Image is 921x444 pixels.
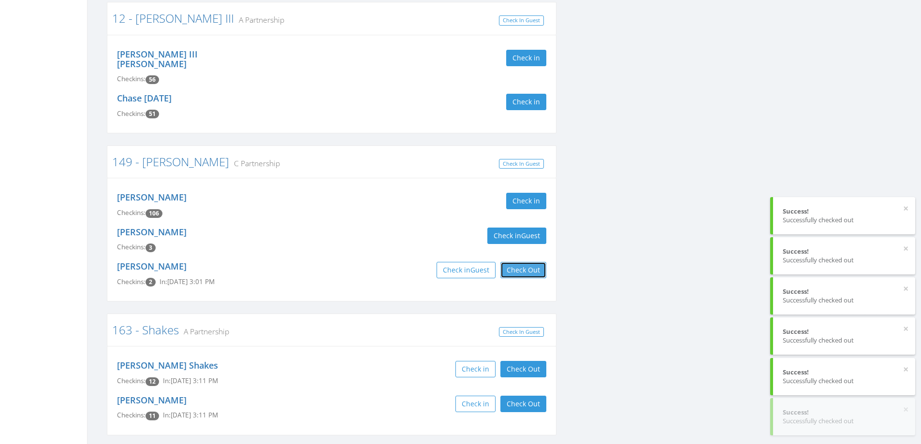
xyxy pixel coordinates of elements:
button: Check inGuest [487,228,546,244]
button: × [903,285,908,294]
span: Checkin count [146,209,162,218]
div: Successfully checked out [783,416,906,426]
button: Check in [455,361,496,377]
span: Checkin count [146,278,156,286]
div: Success! [783,368,906,377]
a: 12 - [PERSON_NAME] III [112,10,234,26]
span: Checkins: [117,74,146,83]
span: Checkin count [146,412,159,420]
span: Checkin count [146,377,159,386]
div: Success! [783,207,906,216]
div: Successfully checked out [783,216,906,225]
a: [PERSON_NAME] [117,394,187,406]
div: Successfully checked out [783,256,906,265]
a: [PERSON_NAME] [117,260,187,272]
a: [PERSON_NAME] III [PERSON_NAME] [117,48,198,70]
a: [PERSON_NAME] [117,191,187,203]
span: In: [DATE] 3:11 PM [163,411,218,419]
a: Chase [DATE] [117,92,172,104]
span: Checkins: [117,411,146,419]
div: Success! [783,328,906,337]
button: × [903,204,908,214]
span: In: [DATE] 3:01 PM [160,277,215,286]
button: Check in [455,396,496,412]
button: Check Out [500,396,546,412]
span: Checkins: [117,277,146,286]
a: Check In Guest [499,15,544,26]
span: Checkins: [117,109,146,118]
span: Guest [470,265,489,274]
a: 163 - Shakes [112,322,179,338]
small: C Partnership [229,158,280,169]
small: A Partnership [179,326,229,337]
button: Check Out [500,361,546,377]
span: Checkins: [117,208,146,217]
span: Guest [521,231,540,240]
button: × [903,365,908,374]
button: Check inGuest [437,262,496,278]
a: [PERSON_NAME] Shakes [117,359,218,371]
span: Checkin count [146,110,159,118]
span: Checkin count [146,243,156,252]
div: Success! [783,247,906,256]
span: Checkins: [117,243,146,251]
div: Successfully checked out [783,336,906,345]
button: × [903,244,908,254]
button: Check Out [500,262,546,278]
a: Check In Guest [499,327,544,337]
div: Success! [783,287,906,297]
div: Successfully checked out [783,376,906,386]
span: Checkins: [117,376,146,385]
span: In: [DATE] 3:11 PM [163,376,218,385]
div: Successfully checked out [783,296,906,305]
small: A Partnership [234,14,284,25]
button: × [903,325,908,334]
a: [PERSON_NAME] [117,226,187,238]
button: × [903,405,908,415]
span: Checkin count [146,75,159,84]
button: Check in [506,50,546,66]
div: Success! [783,408,906,417]
a: 149 - [PERSON_NAME] [112,154,229,170]
a: Check In Guest [499,159,544,169]
button: Check in [506,193,546,209]
button: Check in [506,94,546,110]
